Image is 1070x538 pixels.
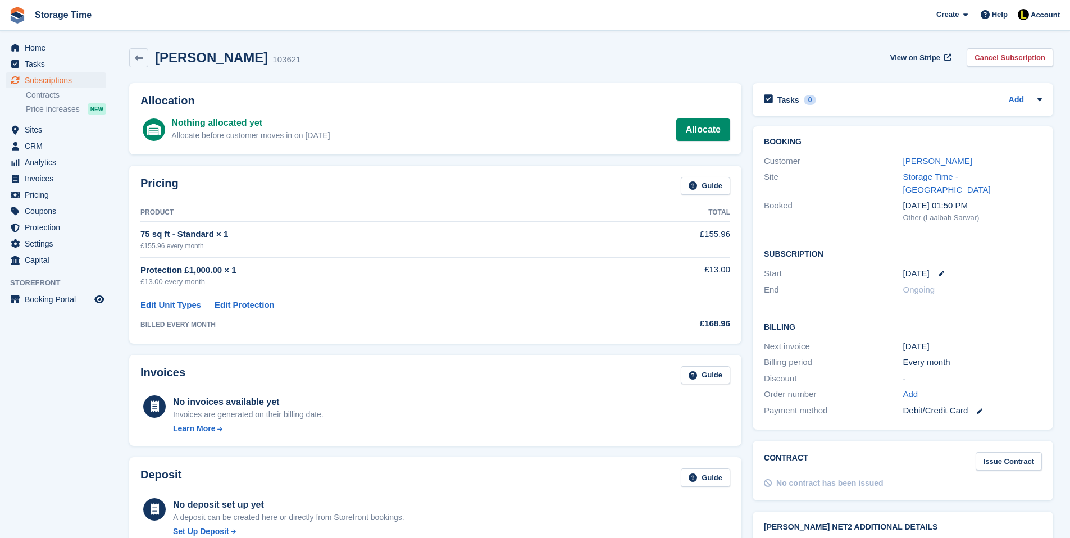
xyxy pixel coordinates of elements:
time: 2025-09-11 00:00:00 UTC [903,267,930,280]
a: Learn More [173,423,324,435]
a: Issue Contract [976,452,1042,471]
div: Order number [764,388,903,401]
div: Other (Laaibah Sarwar) [903,212,1042,224]
div: £155.96 every month [140,241,621,251]
a: Allocate [676,118,730,141]
span: Booking Portal [25,291,92,307]
span: View on Stripe [890,52,940,63]
a: Set Up Deposit [173,526,404,537]
div: Invoices are generated on their billing date. [173,409,324,421]
span: Tasks [25,56,92,72]
span: Analytics [25,154,92,170]
div: - [903,372,1042,385]
img: Laaibah Sarwar [1018,9,1029,20]
div: Debit/Credit Card [903,404,1042,417]
h2: [PERSON_NAME] Net2 Additional Details [764,523,1042,532]
div: £13.00 every month [140,276,621,288]
th: Product [140,204,621,222]
a: menu [6,252,106,268]
a: Preview store [93,293,106,306]
a: Storage Time - [GEOGRAPHIC_DATA] [903,172,991,194]
td: £13.00 [621,257,730,294]
div: Discount [764,372,903,385]
h2: Allocation [140,94,730,107]
h2: Pricing [140,177,179,195]
a: Contracts [26,90,106,101]
div: Every month [903,356,1042,369]
div: Payment method [764,404,903,417]
h2: Deposit [140,468,181,487]
a: Storage Time [30,6,96,24]
a: Guide [681,366,730,385]
div: [DATE] 01:50 PM [903,199,1042,212]
span: Help [992,9,1008,20]
span: Sites [25,122,92,138]
a: menu [6,56,106,72]
span: Pricing [25,187,92,203]
span: Account [1031,10,1060,21]
a: Cancel Subscription [967,48,1053,67]
div: Nothing allocated yet [171,116,330,130]
a: menu [6,72,106,88]
a: Guide [681,177,730,195]
div: Next invoice [764,340,903,353]
span: Storefront [10,277,112,289]
h2: Invoices [140,366,185,385]
div: Protection £1,000.00 × 1 [140,264,621,277]
a: Edit Unit Types [140,299,201,312]
p: A deposit can be created here or directly from Storefront bookings. [173,512,404,523]
div: £168.96 [621,317,730,330]
div: BILLED EVERY MONTH [140,320,621,330]
a: menu [6,40,106,56]
td: £155.96 [621,222,730,257]
div: 0 [804,95,817,105]
div: No deposit set up yet [173,498,404,512]
span: Price increases [26,104,80,115]
h2: Billing [764,321,1042,332]
a: menu [6,122,106,138]
a: menu [6,203,106,219]
div: Site [764,171,903,196]
div: No contract has been issued [776,477,884,489]
div: Allocate before customer moves in on [DATE] [171,130,330,142]
a: Edit Protection [215,299,275,312]
img: stora-icon-8386f47178a22dfd0bd8f6a31ec36ba5ce8667c1dd55bd0f319d3a0aa187defe.svg [9,7,26,24]
div: Start [764,267,903,280]
div: No invoices available yet [173,395,324,409]
h2: [PERSON_NAME] [155,50,268,65]
th: Total [621,204,730,222]
div: [DATE] [903,340,1042,353]
div: Booked [764,199,903,223]
span: Protection [25,220,92,235]
span: Settings [25,236,92,252]
div: Customer [764,155,903,168]
span: Subscriptions [25,72,92,88]
span: CRM [25,138,92,154]
a: menu [6,171,106,186]
h2: Subscription [764,248,1042,259]
span: Invoices [25,171,92,186]
span: Home [25,40,92,56]
span: Coupons [25,203,92,219]
a: menu [6,187,106,203]
a: menu [6,291,106,307]
a: [PERSON_NAME] [903,156,972,166]
span: Ongoing [903,285,935,294]
a: Add [903,388,918,401]
span: Capital [25,252,92,268]
a: menu [6,154,106,170]
div: Billing period [764,356,903,369]
a: View on Stripe [886,48,954,67]
div: End [764,284,903,297]
a: Guide [681,468,730,487]
div: 75 sq ft - Standard × 1 [140,228,621,241]
div: Set Up Deposit [173,526,229,537]
h2: Contract [764,452,808,471]
a: Price increases NEW [26,103,106,115]
h2: Tasks [777,95,799,105]
a: menu [6,220,106,235]
div: Learn More [173,423,215,435]
a: Add [1009,94,1024,107]
a: menu [6,138,106,154]
h2: Booking [764,138,1042,147]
